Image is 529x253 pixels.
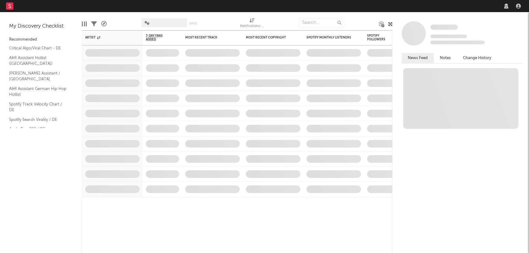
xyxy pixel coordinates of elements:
div: Edit Columns [82,15,87,33]
div: Most Recent Track [185,36,231,39]
div: My Discovery Checklist [9,23,73,30]
button: Change History [457,53,497,63]
span: Tracking Since: [DATE] [430,35,467,38]
a: Apple Top 200 / DE [9,126,67,132]
a: Some Artist [430,24,458,30]
div: Filters [91,15,97,33]
span: 0 fans last week [430,41,485,44]
div: Notifications (Artist) [240,23,264,30]
a: Critical Algo/Viral Chart - DE [9,45,67,52]
div: Artist [85,36,131,39]
a: A&R Assistant Hotlist ([GEOGRAPHIC_DATA]) [9,55,67,67]
div: Most Recent Copyright [246,36,291,39]
a: A&R Assistant German Hip Hop Hotlist [9,85,67,98]
div: Notifications (Artist) [240,15,264,33]
button: Notes [434,53,457,63]
input: Search... [299,18,344,27]
a: Spotify Track Velocity Chart / DE [9,101,67,113]
a: [PERSON_NAME] Assistant / [GEOGRAPHIC_DATA] [9,70,67,82]
div: A&R Pipeline [101,15,107,33]
button: Save [189,22,197,25]
span: Some Artist [430,25,458,30]
div: Spotify Followers [367,34,388,41]
span: 7-Day Fans Added [146,34,170,41]
div: Spotify Monthly Listeners [306,36,352,39]
div: Recommended [9,36,73,43]
button: News Feed [402,53,434,63]
a: Spotify Search Virality / DE [9,116,67,123]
